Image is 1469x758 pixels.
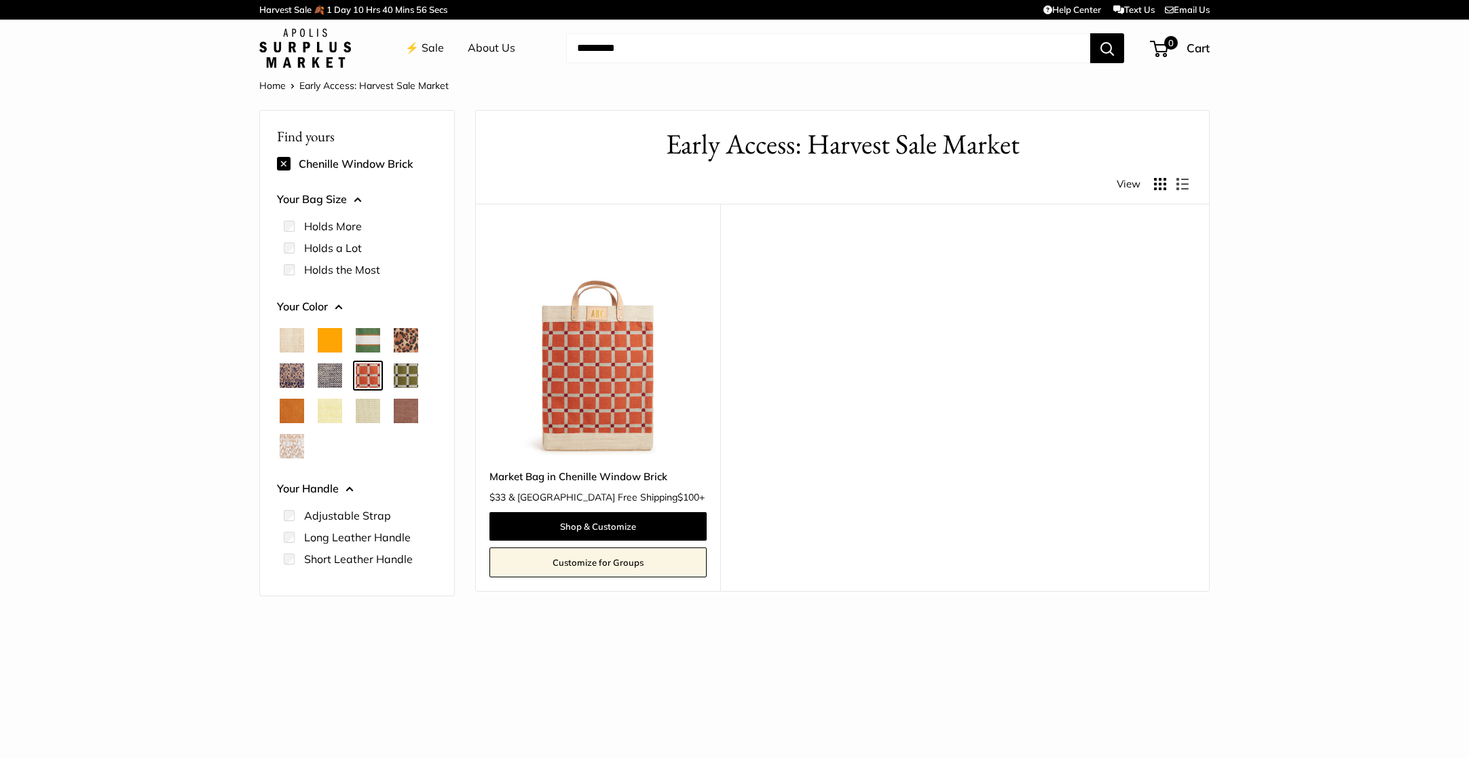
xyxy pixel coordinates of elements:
button: Mint Sorbet [356,399,380,423]
a: Text Us [1113,4,1155,15]
p: Find yours [277,123,437,149]
span: $100 [677,491,699,503]
span: $33 [489,491,506,503]
button: Chenille Window Brick [356,363,380,388]
button: Cheetah [394,328,418,353]
span: 0 [1164,36,1178,50]
label: Short Leather Handle [304,551,413,567]
button: Search [1090,33,1124,63]
button: White Porcelain [280,434,304,458]
div: Chenille Window Brick [277,153,437,175]
h1: Early Access: Harvest Sale Market [496,124,1189,164]
img: Market Bag in Chenille Window Brick [489,238,707,455]
img: Apolis: Surplus Market [259,29,351,68]
label: Holds More [304,218,362,234]
button: Chenille Window Sage [394,363,418,388]
span: Mins [395,4,414,15]
label: Long Leather Handle [304,529,411,545]
button: Display products as grid [1154,178,1166,190]
label: Holds the Most [304,261,380,278]
button: Blue Porcelain [280,363,304,388]
button: Your Bag Size [277,189,437,210]
button: Mustang [394,399,418,423]
a: Home [259,79,286,92]
a: Help Center [1043,4,1101,15]
a: About Us [468,38,515,58]
button: Court Green [356,328,380,353]
a: Customize for Groups [489,547,707,577]
button: Daisy [318,399,342,423]
span: Cart [1187,41,1210,55]
span: 40 [382,4,393,15]
span: View [1117,175,1140,194]
span: 10 [353,4,364,15]
span: 1 [327,4,332,15]
a: 0 Cart [1151,37,1210,59]
a: ⚡️ Sale [405,38,444,58]
button: Your Handle [277,479,437,499]
button: Display products as list [1176,178,1189,190]
button: Orange [318,328,342,353]
nav: Breadcrumb [259,77,449,94]
button: Cognac [280,399,304,423]
button: Chambray [318,363,342,388]
a: Market Bag in Chenille Window Brick [489,469,707,484]
button: Natural [280,328,304,353]
button: Your Color [277,297,437,317]
span: 56 [416,4,427,15]
input: Search... [566,33,1090,63]
span: Hrs [366,4,380,15]
span: & [GEOGRAPHIC_DATA] Free Shipping + [508,492,705,502]
a: Email Us [1165,4,1210,15]
span: Day [334,4,351,15]
span: Secs [429,4,447,15]
label: Holds a Lot [304,240,362,256]
span: Early Access: Harvest Sale Market [299,79,449,92]
a: Market Bag in Chenille Window BrickMarket Bag in Chenille Window Brick [489,238,707,455]
label: Adjustable Strap [304,507,391,524]
a: Shop & Customize [489,512,707,541]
